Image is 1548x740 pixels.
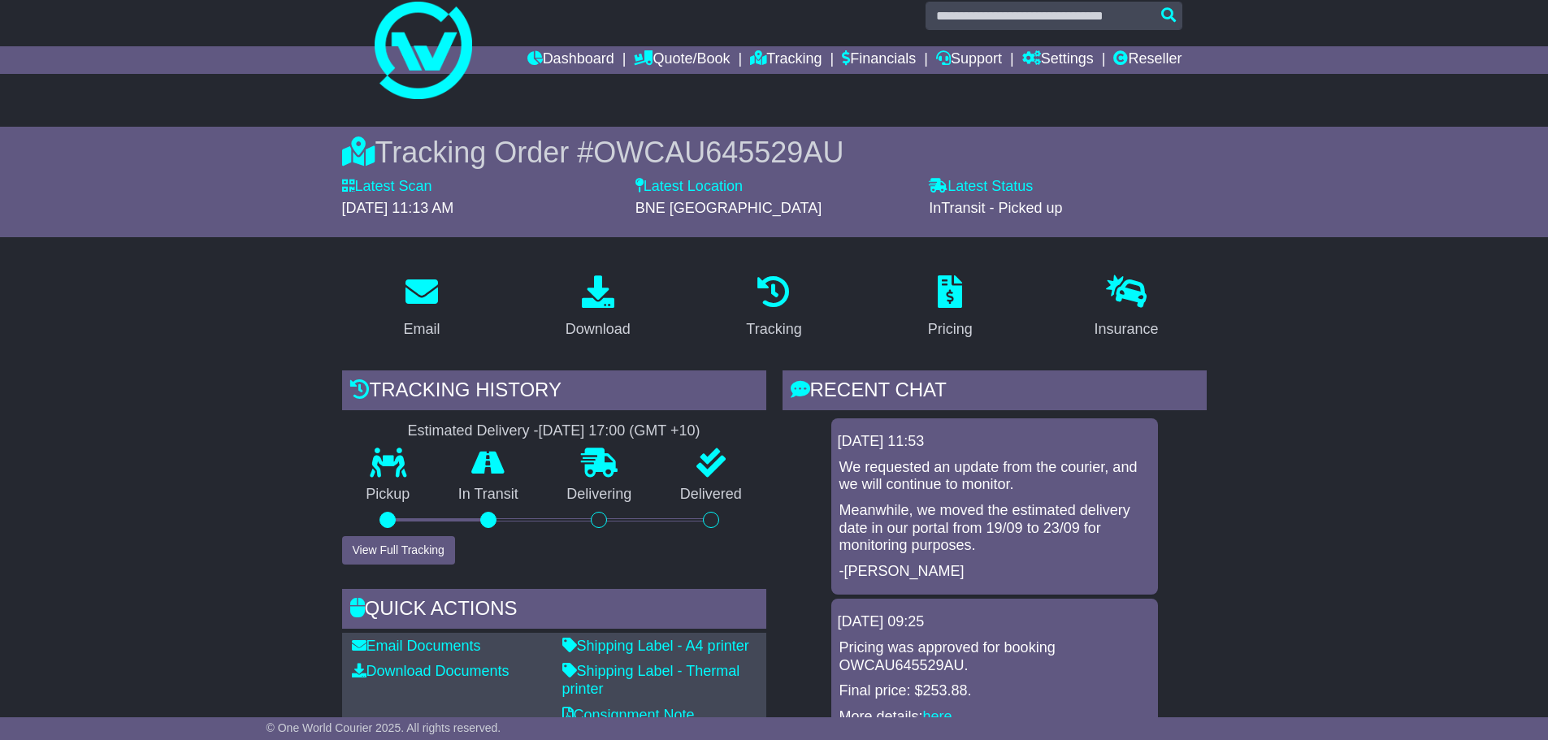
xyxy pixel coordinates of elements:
[929,200,1062,216] span: InTransit - Picked up
[842,46,916,74] a: Financials
[750,46,822,74] a: Tracking
[555,270,641,346] a: Download
[839,639,1150,674] p: Pricing was approved for booking OWCAU645529AU.
[936,46,1002,74] a: Support
[1113,46,1182,74] a: Reseller
[403,318,440,340] div: Email
[352,663,509,679] a: Download Documents
[839,682,1150,700] p: Final price: $253.88.
[342,200,454,216] span: [DATE] 11:13 AM
[566,318,631,340] div: Download
[527,46,614,74] a: Dashboard
[1022,46,1094,74] a: Settings
[342,178,432,196] label: Latest Scan
[923,708,952,725] a: here
[839,502,1150,555] p: Meanwhile, we moved the estimated delivery date in our portal from 19/09 to 23/09 for monitoring ...
[635,178,743,196] label: Latest Location
[392,270,450,346] a: Email
[593,136,843,169] span: OWCAU645529AU
[635,200,822,216] span: BNE [GEOGRAPHIC_DATA]
[783,370,1207,414] div: RECENT CHAT
[342,370,766,414] div: Tracking history
[352,638,481,654] a: Email Documents
[562,663,740,697] a: Shipping Label - Thermal printer
[562,638,749,654] a: Shipping Label - A4 printer
[1095,318,1159,340] div: Insurance
[342,422,766,440] div: Estimated Delivery -
[342,135,1207,170] div: Tracking Order #
[1084,270,1169,346] a: Insurance
[562,707,695,723] a: Consignment Note
[746,318,801,340] div: Tracking
[839,708,1150,726] p: More details: .
[539,422,700,440] div: [DATE] 17:00 (GMT +10)
[929,178,1033,196] label: Latest Status
[735,270,812,346] a: Tracking
[342,589,766,633] div: Quick Actions
[838,433,1151,451] div: [DATE] 11:53
[342,486,435,504] p: Pickup
[839,459,1150,494] p: We requested an update from the courier, and we will continue to monitor.
[342,536,455,565] button: View Full Tracking
[839,563,1150,581] p: -[PERSON_NAME]
[267,721,501,734] span: © One World Courier 2025. All rights reserved.
[434,486,543,504] p: In Transit
[634,46,730,74] a: Quote/Book
[838,613,1151,631] div: [DATE] 09:25
[917,270,983,346] a: Pricing
[543,486,657,504] p: Delivering
[656,486,766,504] p: Delivered
[928,318,973,340] div: Pricing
